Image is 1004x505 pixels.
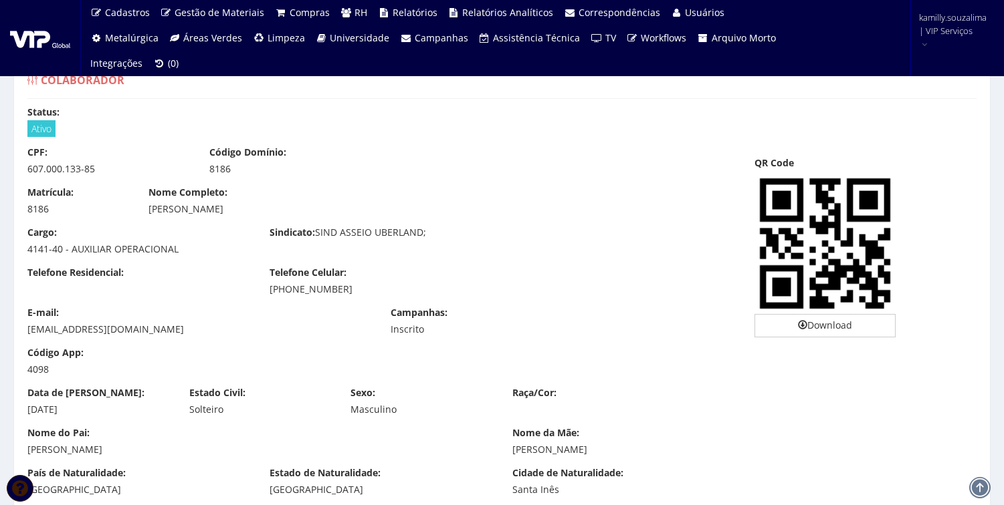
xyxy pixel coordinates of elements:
span: RH [355,6,367,19]
div: 4141-40 - AUXILIAR OPERACIONAL [27,242,249,256]
img: HejRntfP3qKe9HmT9JvhonauN5cHMHCBJ3gCBxBwgSd4AgcQcIEneAIHEHCBJ3gCBxBwgSd4AgcQcIEneAIHEHCBJ3gCBxBwg... [755,173,896,315]
div: Solteiro [189,403,331,416]
label: Telefone Celular: [270,266,346,279]
span: Arquivo Morto [712,31,776,44]
span: Ativo [27,120,56,137]
label: Cidade de Naturalidade: [512,466,623,480]
label: Sindicato: [270,226,315,239]
label: Nome Completo: [148,186,227,199]
span: Usuários [685,6,724,19]
span: TV [605,31,616,44]
div: Masculino [350,403,492,416]
div: [PERSON_NAME] [512,443,977,456]
label: Estado Civil: [189,386,245,399]
label: Código App: [27,346,84,359]
div: SIND ASSEIO UBERLAND; [260,226,502,242]
label: Estado de Naturalidade: [270,466,381,480]
label: País de Naturalidade: [27,466,126,480]
div: 4098 [27,363,128,376]
span: Relatórios Analíticos [462,6,553,19]
label: QR Code [755,156,794,170]
div: [DATE] [27,403,169,416]
label: Matrícula: [27,186,74,199]
span: Cadastros [105,6,150,19]
a: Workflows [621,25,692,51]
span: Workflows [641,31,686,44]
div: [PHONE_NUMBER] [270,283,492,296]
label: CPF: [27,146,47,159]
a: Metalúrgica [85,25,164,51]
span: Colaborador [41,73,124,88]
div: Inscrito [391,323,553,336]
span: Assistência Técnica [493,31,580,44]
label: Campanhas: [391,306,447,319]
img: logo [10,28,70,48]
span: Relatórios [393,6,437,19]
a: Integrações [85,51,148,76]
label: Raça/Cor: [512,386,557,399]
a: Arquivo Morto [692,25,781,51]
label: Sexo: [350,386,375,399]
label: Cargo: [27,226,57,239]
label: Nome da Mãe: [512,426,579,440]
label: E-mail: [27,306,59,319]
div: [GEOGRAPHIC_DATA] [27,483,249,496]
label: Telefone Residencial: [27,266,124,279]
span: Gestão de Materiais [175,6,264,19]
a: Download [755,314,896,337]
span: (0) [168,57,179,69]
span: Compras [290,6,330,19]
span: Correspondências [579,6,660,19]
span: Universidade [330,31,389,44]
a: (0) [148,51,184,76]
a: Universidade [310,25,395,51]
label: Status: [27,106,60,119]
span: Limpeza [268,31,305,44]
div: [PERSON_NAME] [27,443,492,456]
a: Limpeza [247,25,310,51]
label: Código Domínio: [209,146,286,159]
div: 607.000.133-85 [27,162,189,176]
a: Campanhas [395,25,474,51]
span: Campanhas [415,31,468,44]
div: 8186 [209,162,371,176]
span: kamilly.souzalima | VIP Serviços [919,11,987,37]
label: Data de [PERSON_NAME]: [27,386,144,399]
div: [PERSON_NAME] [148,202,613,216]
span: Integrações [90,57,142,69]
span: Áreas Verdes [183,31,242,44]
span: Metalúrgica [105,31,159,44]
div: 8186 [27,202,128,216]
label: Nome do Pai: [27,426,90,440]
div: Santa Inês [512,483,734,496]
a: TV [585,25,621,51]
div: [EMAIL_ADDRESS][DOMAIN_NAME] [27,323,371,336]
div: [GEOGRAPHIC_DATA] [270,483,492,496]
a: Áreas Verdes [164,25,248,51]
a: Assistência Técnica [474,25,586,51]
